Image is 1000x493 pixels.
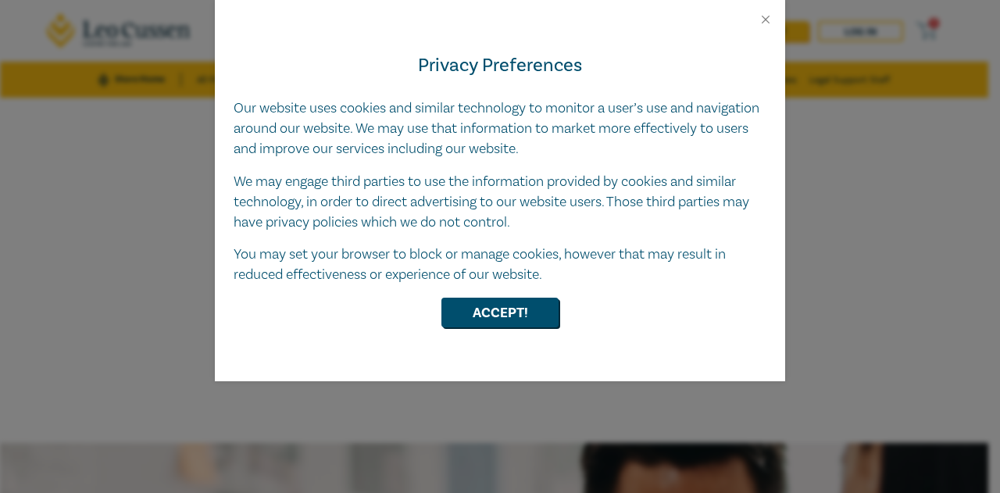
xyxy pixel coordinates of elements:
[234,172,766,233] p: We may engage third parties to use the information provided by cookies and similar technology, in...
[234,52,766,80] h4: Privacy Preferences
[234,245,766,285] p: You may set your browser to block or manage cookies, however that may result in reduced effective...
[759,13,773,27] button: Close
[441,298,559,327] button: Accept!
[234,98,766,159] p: Our website uses cookies and similar technology to monitor a user’s use and navigation around our...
